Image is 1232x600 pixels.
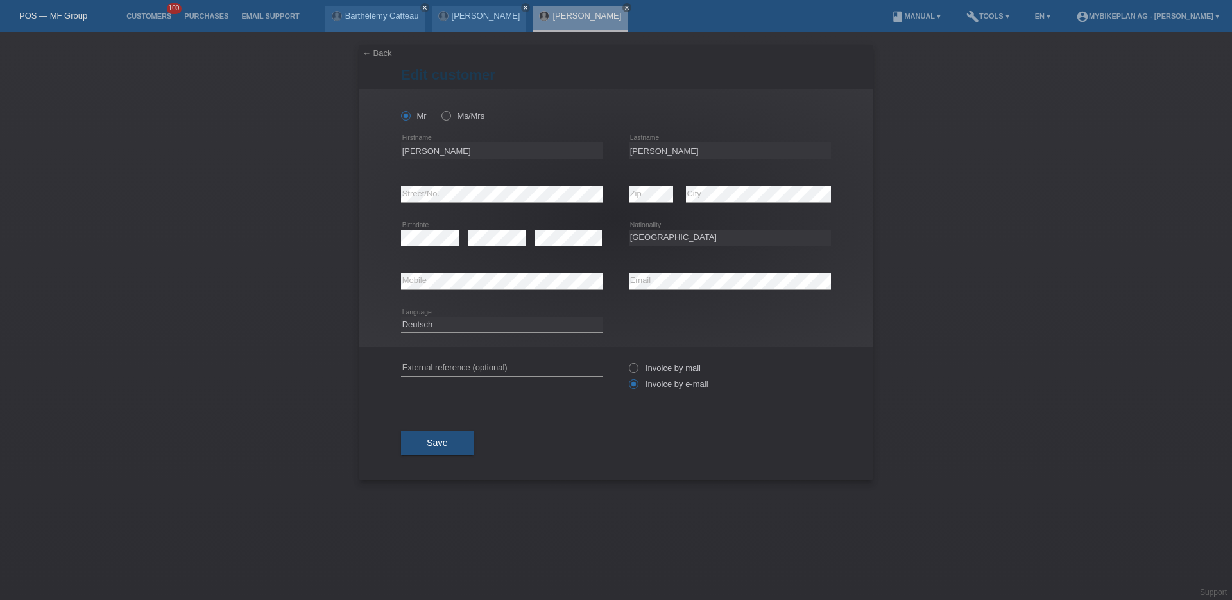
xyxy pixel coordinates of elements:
i: build [966,10,979,23]
h1: Edit customer [401,67,831,83]
label: Ms/Mrs [441,111,484,121]
a: Customers [120,12,178,20]
a: EN ▾ [1029,12,1057,20]
a: Purchases [178,12,235,20]
a: close [521,3,530,12]
label: Invoice by mail [629,363,701,373]
label: Invoice by e-mail [629,379,708,389]
a: bookManual ▾ [885,12,947,20]
a: Email Support [235,12,305,20]
i: close [624,4,630,11]
a: close [622,3,631,12]
label: Mr [401,111,427,121]
i: account_circle [1076,10,1089,23]
a: account_circleMybikeplan AG - [PERSON_NAME] ▾ [1070,12,1226,20]
a: ← Back [363,48,392,58]
a: buildTools ▾ [960,12,1016,20]
a: close [420,3,429,12]
button: Save [401,431,474,456]
input: Invoice by e-mail [629,379,637,395]
a: POS — MF Group [19,11,87,21]
input: Mr [401,111,409,119]
a: [PERSON_NAME] [452,11,520,21]
input: Invoice by mail [629,363,637,379]
i: book [891,10,904,23]
i: close [422,4,428,11]
a: Barthélémy Catteau [345,11,419,21]
a: [PERSON_NAME] [552,11,621,21]
a: Support [1200,588,1227,597]
span: 100 [167,3,182,14]
span: Save [427,438,448,448]
input: Ms/Mrs [441,111,450,119]
i: close [522,4,529,11]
